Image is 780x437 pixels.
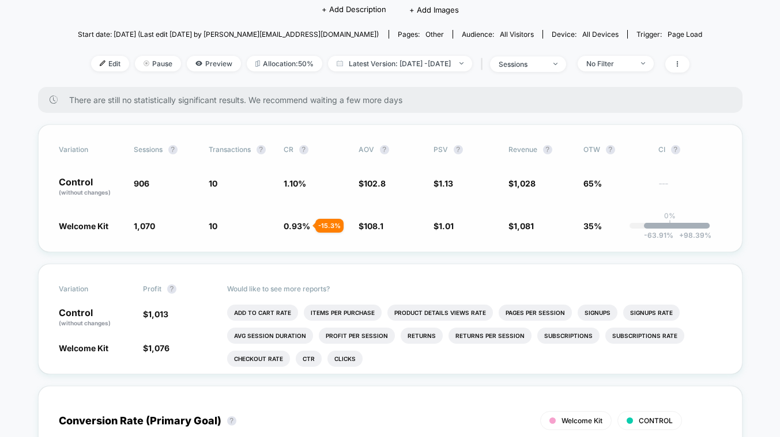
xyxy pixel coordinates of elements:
span: 1.10 % [284,178,306,188]
li: Signups [578,305,617,321]
span: 102.8 [364,178,386,188]
span: $ [359,178,386,188]
span: CR [284,145,293,154]
span: Welcome Kit [59,343,108,353]
li: Avg Session Duration [227,328,313,344]
span: (without changes) [59,320,111,326]
span: Welcome Kit [562,416,602,425]
span: 108.1 [364,221,383,231]
img: calendar [337,60,343,66]
img: end [641,62,645,64]
li: Product Details Views Rate [387,305,493,321]
span: $ [143,309,168,319]
img: edit [100,60,105,66]
span: $ [143,343,169,353]
span: 98.39 % [673,231,711,240]
img: rebalance [255,60,260,67]
span: + Add Images [409,5,459,14]
span: $ [508,221,534,231]
span: -63.91 % [644,231,673,240]
span: Transactions [209,145,251,154]
button: ? [454,145,463,154]
li: Subscriptions Rate [605,328,684,344]
span: (without changes) [59,189,111,196]
span: + [679,231,684,240]
span: CI [658,145,722,154]
span: | [478,56,490,73]
img: end [144,60,149,66]
li: Items Per Purchase [304,305,382,321]
span: Welcome Kit [59,221,108,231]
li: Add To Cart Rate [227,305,298,321]
img: end [553,63,557,65]
span: OTW [583,145,647,154]
button: ? [671,145,680,154]
span: 35% [583,221,602,231]
span: 0.93 % [284,221,310,231]
span: 1.01 [439,221,454,231]
button: ? [257,145,266,154]
span: 1.13 [439,178,453,188]
span: Device: [542,30,627,39]
button: ? [606,145,615,154]
span: 1,013 [148,309,168,319]
span: Latest Version: [DATE] - [DATE] [328,56,472,71]
span: PSV [434,145,448,154]
span: There are still no statistically significant results. We recommend waiting a few more days [69,95,719,105]
span: --- [658,180,722,197]
button: ? [168,145,178,154]
span: $ [434,221,454,231]
span: 1,076 [148,343,169,353]
button: ? [299,145,308,154]
span: other [425,30,444,39]
span: Edit [91,56,129,71]
span: AOV [359,145,374,154]
span: 65% [583,178,602,188]
div: Trigger: [636,30,702,39]
li: Pages Per Session [499,305,572,321]
div: sessions [499,60,545,69]
span: Preview [187,56,241,71]
span: Revenue [508,145,537,154]
div: - 15.3 % [315,219,344,233]
span: Pause [135,56,181,71]
span: CONTROL [639,416,673,425]
span: Start date: [DATE] (Last edit [DATE] by [PERSON_NAME][EMAIL_ADDRESS][DOMAIN_NAME]) [78,30,379,39]
li: Signups Rate [623,305,680,321]
button: ? [167,284,176,294]
button: ? [380,145,389,154]
li: Clicks [327,351,363,367]
li: Profit Per Session [319,328,395,344]
li: Subscriptions [537,328,600,344]
button: ? [543,145,552,154]
li: Ctr [296,351,322,367]
span: 1,070 [134,221,155,231]
span: + Add Description [322,4,386,16]
span: 906 [134,178,149,188]
span: Variation [59,284,122,294]
p: | [669,220,671,229]
span: Sessions [134,145,163,154]
span: $ [434,178,453,188]
span: all devices [582,30,619,39]
span: 10 [209,221,217,231]
span: 10 [209,178,217,188]
span: Variation [59,145,122,154]
div: No Filter [586,59,632,68]
button: ? [227,416,236,425]
span: 1,028 [514,178,536,188]
span: $ [508,178,536,188]
div: Pages: [398,30,444,39]
li: Returns [401,328,443,344]
p: 0% [664,211,676,220]
p: Control [59,308,131,328]
div: Audience: [462,30,534,39]
span: Allocation: 50% [247,56,322,71]
span: Profit [143,284,161,293]
li: Checkout Rate [227,351,290,367]
p: Would like to see more reports? [227,284,722,293]
span: All Visitors [500,30,534,39]
p: Control [59,177,122,197]
img: end [459,62,464,64]
span: Page Load [668,30,702,39]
